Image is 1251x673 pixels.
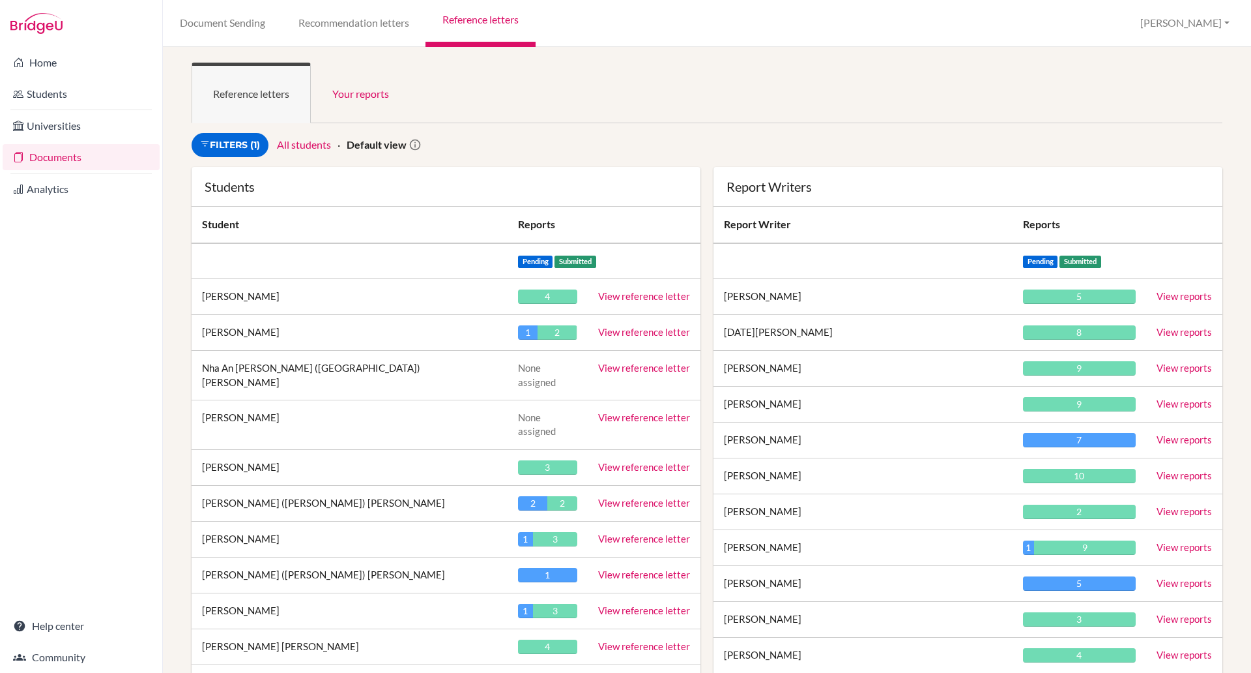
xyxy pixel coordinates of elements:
[518,460,577,475] div: 3
[598,411,690,423] a: View reference letter
[277,138,331,151] a: All students
[538,325,577,340] div: 2
[192,521,508,557] td: [PERSON_NAME]
[3,176,160,202] a: Analytics
[518,362,556,387] span: None assigned
[598,640,690,652] a: View reference letter
[192,557,508,593] td: [PERSON_NAME] ([PERSON_NAME]) [PERSON_NAME]
[1023,612,1136,627] div: 3
[598,290,690,302] a: View reference letter
[192,133,268,157] a: Filters (1)
[192,449,508,485] td: [PERSON_NAME]
[713,494,1013,530] td: [PERSON_NAME]
[1157,290,1212,302] a: View reports
[1023,361,1136,376] div: 9
[598,326,690,338] a: View reference letter
[598,362,690,374] a: View reference letter
[3,81,160,107] a: Students
[1157,505,1212,517] a: View reports
[533,604,577,618] div: 3
[1023,541,1034,555] div: 1
[192,351,508,400] td: Nha An [PERSON_NAME] ([GEOGRAPHIC_DATA]) [PERSON_NAME]
[713,279,1013,315] td: [PERSON_NAME]
[518,325,538,340] div: 1
[3,144,160,170] a: Documents
[518,411,556,437] span: None assigned
[518,640,577,654] div: 4
[3,50,160,76] a: Home
[1059,256,1101,268] span: Submitted
[10,13,63,34] img: Bridge-U
[598,461,690,473] a: View reference letter
[1034,541,1136,555] div: 9
[3,113,160,139] a: Universities
[598,605,690,616] a: View reference letter
[192,400,508,449] td: [PERSON_NAME]
[533,532,577,546] div: 3
[192,629,508,665] td: [PERSON_NAME] [PERSON_NAME]
[192,207,508,243] th: Student
[518,568,577,582] div: 1
[554,256,596,268] span: Submitted
[205,180,687,193] div: Students
[518,290,577,304] div: 4
[1013,207,1146,243] th: Reports
[598,497,690,509] a: View reference letter
[726,180,1209,193] div: Report Writers
[1023,433,1136,447] div: 7
[1023,256,1058,268] span: Pending
[311,63,410,123] a: Your reports
[1157,326,1212,338] a: View reports
[713,387,1013,423] td: [PERSON_NAME]
[1134,11,1235,35] button: [PERSON_NAME]
[1023,576,1136,591] div: 5
[192,315,508,351] td: [PERSON_NAME]
[1023,505,1136,519] div: 2
[713,207,1013,243] th: Report Writer
[1157,470,1212,481] a: View reports
[192,593,508,629] td: [PERSON_NAME]
[192,485,508,521] td: [PERSON_NAME] ([PERSON_NAME]) [PERSON_NAME]
[1157,434,1212,445] a: View reports
[1157,613,1212,625] a: View reports
[1023,648,1136,663] div: 4
[1157,649,1212,661] a: View reports
[713,423,1013,458] td: [PERSON_NAME]
[508,207,700,243] th: Reports
[713,602,1013,638] td: [PERSON_NAME]
[518,256,553,268] span: Pending
[1157,577,1212,589] a: View reports
[1157,541,1212,553] a: View reports
[713,315,1013,351] td: [DATE][PERSON_NAME]
[713,458,1013,494] td: [PERSON_NAME]
[3,644,160,670] a: Community
[713,530,1013,566] td: [PERSON_NAME]
[518,496,548,511] div: 2
[713,566,1013,602] td: [PERSON_NAME]
[598,533,690,545] a: View reference letter
[1023,397,1136,411] div: 9
[518,604,533,618] div: 1
[347,138,407,151] strong: Default view
[3,613,160,639] a: Help center
[713,351,1013,387] td: [PERSON_NAME]
[192,63,311,123] a: Reference letters
[1157,398,1212,410] a: View reports
[547,496,577,511] div: 2
[1157,362,1212,374] a: View reports
[1023,290,1136,304] div: 5
[1023,469,1136,483] div: 10
[598,569,690,580] a: View reference letter
[1023,325,1136,340] div: 8
[192,279,508,315] td: [PERSON_NAME]
[518,532,533,546] div: 1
